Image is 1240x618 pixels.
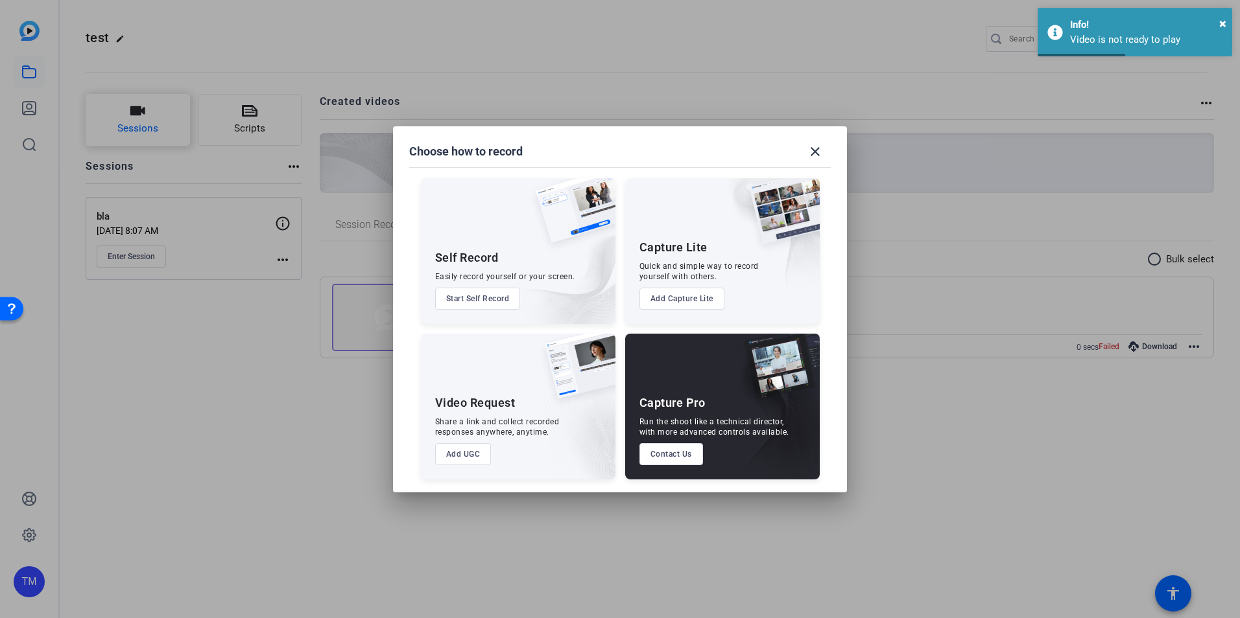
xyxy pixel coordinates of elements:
div: Share a link and collect recorded responses anywhere, anytime. [435,417,560,437]
button: Add Capture Lite [639,288,724,310]
img: embarkstudio-capture-pro.png [724,350,820,479]
img: ugc-content.png [535,334,615,412]
h1: Choose how to record [409,144,523,159]
div: Capture Lite [639,240,708,255]
div: Quick and simple way to record yourself with others. [639,261,759,282]
div: Video is not ready to play [1070,32,1222,47]
div: Run the shoot like a technical director, with more advanced controls available. [639,417,789,437]
img: self-record.png [526,178,615,256]
button: Contact Us [639,443,703,465]
div: Info! [1070,17,1222,32]
div: Video Request [435,395,516,411]
img: embarkstudio-ugc-content.png [540,374,615,479]
button: Close [1219,14,1226,33]
img: capture-pro.png [734,334,820,413]
img: capture-lite.png [739,178,820,257]
div: Easily record yourself or your screen. [435,271,575,282]
img: embarkstudio-self-record.png [503,206,615,324]
img: embarkstudio-capture-lite.png [704,178,820,308]
div: Self Record [435,250,499,266]
span: × [1219,16,1226,31]
button: Start Self Record [435,288,521,310]
button: Add UGC [435,443,492,465]
mat-icon: close [807,144,823,159]
div: Capture Pro [639,395,706,411]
